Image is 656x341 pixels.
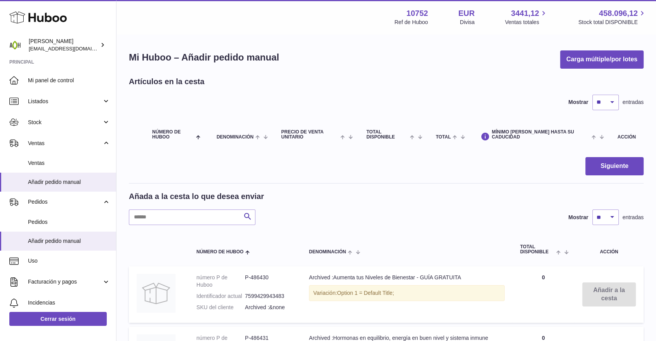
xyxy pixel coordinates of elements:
[28,299,110,306] span: Incidencias
[137,274,175,313] img: Archived :Aumenta tus Niveles de Bienestar - GUÍA GRATUITA
[129,51,279,64] h1: Mi Huboo – Añadir pedido manual
[28,257,110,265] span: Uso
[505,19,548,26] span: Ventas totales
[511,8,539,19] span: 3441,12
[458,8,475,19] strong: EUR
[568,214,588,221] label: Mostrar
[28,278,102,286] span: Facturación y pagos
[309,285,505,301] div: Variación:
[623,99,644,106] span: entradas
[217,135,253,140] span: Denominación
[366,130,408,140] span: Total DISPONIBLE
[28,198,102,206] span: Pedidos
[520,244,555,254] span: Total DISPONIBLE
[599,8,638,19] span: 458.096,12
[618,135,636,140] div: Acción
[505,8,548,26] a: 3441,12 Ventas totales
[585,157,644,175] button: Siguiente
[512,266,574,323] td: 0
[28,119,102,126] span: Stock
[245,304,293,311] dd: Archived :&none
[28,237,110,245] span: Añadir pedido manual
[245,274,293,289] dd: P-486430
[28,159,110,167] span: Ventas
[623,214,644,221] span: entradas
[301,266,512,323] td: Archived :Aumenta tus Niveles de Bienestar - GUÍA GRATUITA
[28,140,102,147] span: Ventas
[29,38,99,52] div: [PERSON_NAME]
[129,191,264,202] h2: Añada a la cesta lo que desea enviar
[245,293,293,300] dd: 7599429943483
[436,135,451,140] span: Total
[9,39,21,51] img: info@adaptohealue.com
[196,304,245,311] dt: SKU del cliente
[196,274,245,289] dt: número P de Huboo
[560,50,644,69] button: Carga múltiple/por lotes
[574,237,644,262] th: Acción
[460,19,475,26] div: Divisa
[578,8,647,26] a: 458.096,12 Stock total DISPONIBLE
[568,99,588,106] label: Mostrar
[28,98,102,105] span: Listados
[28,178,110,186] span: Añadir pedido manual
[492,130,590,140] span: Mínimo [PERSON_NAME] hasta su caducidad
[196,293,245,300] dt: Identificador actual
[129,76,205,87] h2: Artículos en la cesta
[29,45,114,52] span: [EMAIL_ADDRESS][DOMAIN_NAME]
[281,130,339,140] span: Precio de venta unitario
[9,312,107,326] a: Cerrar sesión
[578,19,647,26] span: Stock total DISPONIBLE
[152,130,194,140] span: Número de Huboo
[337,290,394,296] span: Option 1 = Default Title;
[196,249,243,254] span: Número de Huboo
[28,218,110,226] span: Pedidos
[394,19,428,26] div: Ref de Huboo
[28,77,110,84] span: Mi panel de control
[309,249,346,254] span: Denominación
[406,8,428,19] strong: 10752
